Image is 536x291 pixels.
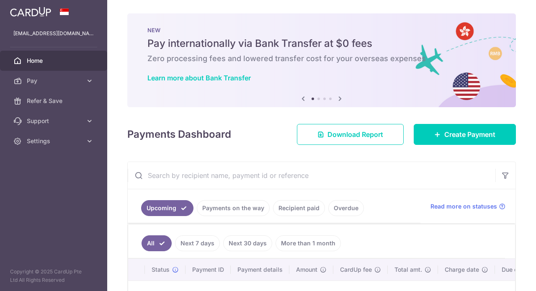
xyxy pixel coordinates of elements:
span: Support [27,117,82,125]
a: Overdue [328,200,364,216]
th: Payment details [231,259,289,281]
a: Create Payment [414,124,516,145]
span: Download Report [327,129,383,139]
a: All [142,235,172,251]
span: Refer & Save [27,97,82,105]
a: Next 7 days [175,235,220,251]
h6: Zero processing fees and lowered transfer cost for your overseas expenses [147,54,496,64]
a: Recipient paid [273,200,325,216]
a: Payments on the way [197,200,270,216]
a: Read more on statuses [430,202,505,211]
span: Status [152,265,170,274]
img: CardUp [10,7,51,17]
span: Due date [502,265,527,274]
a: Upcoming [141,200,193,216]
span: Create Payment [444,129,495,139]
p: [EMAIL_ADDRESS][DOMAIN_NAME] [13,29,94,38]
span: Read more on statuses [430,202,497,211]
p: NEW [147,27,496,33]
a: Download Report [297,124,404,145]
span: Settings [27,137,82,145]
a: Learn more about Bank Transfer [147,74,251,82]
th: Payment ID [186,259,231,281]
span: Total amt. [394,265,422,274]
h4: Payments Dashboard [127,127,231,142]
span: CardUp fee [340,265,372,274]
span: Amount [296,265,317,274]
a: More than 1 month [276,235,341,251]
img: Bank transfer banner [127,13,516,107]
a: Next 30 days [223,235,272,251]
input: Search by recipient name, payment id or reference [128,162,495,189]
span: Pay [27,77,82,85]
span: Home [27,57,82,65]
h5: Pay internationally via Bank Transfer at $0 fees [147,37,496,50]
span: Charge date [445,265,479,274]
